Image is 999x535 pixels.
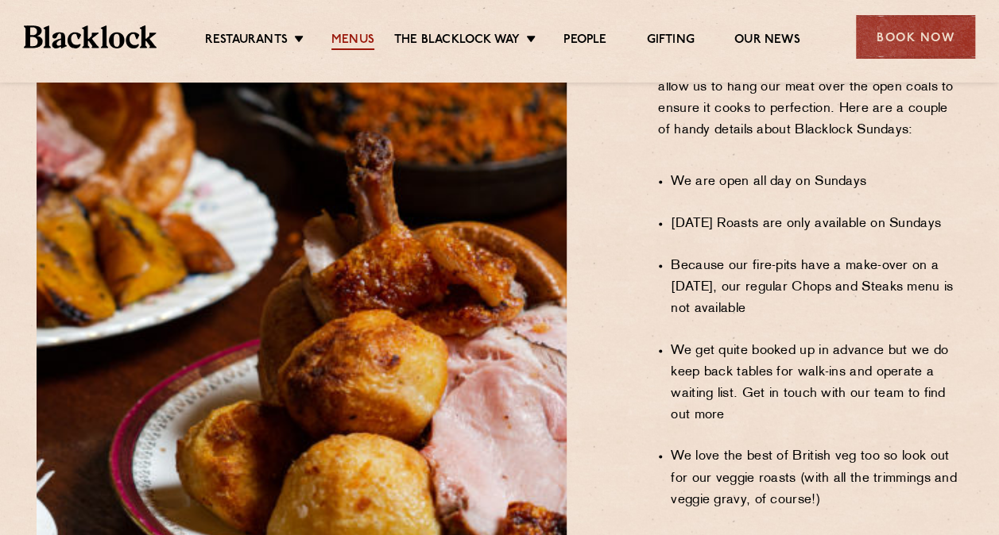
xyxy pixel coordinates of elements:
a: Menus [331,33,374,50]
li: We get quite booked up in advance but we do keep back tables for walk-ins and operate a waiting l... [671,341,962,426]
a: Restaurants [205,33,288,50]
a: People [563,33,606,50]
a: Gifting [646,33,694,50]
img: BL_Textured_Logo-footer-cropped.svg [24,25,157,48]
li: We love the best of British veg too so look out for our veggie roasts (with all the trimmings and... [671,446,962,510]
li: We are open all day on Sundays [671,171,962,193]
div: Book Now [856,15,975,59]
li: [DATE] Roasts are only available on Sundays [671,214,962,235]
li: Because our fire-pits have a make-over on a [DATE], our regular Chops and Steaks menu is not avai... [671,256,962,320]
p: We take Sundays very seriously. So much so that our entire kitchen setup changes for the day to a... [658,34,962,163]
a: The Blacklock Way [394,33,520,50]
a: Our News [734,33,800,50]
